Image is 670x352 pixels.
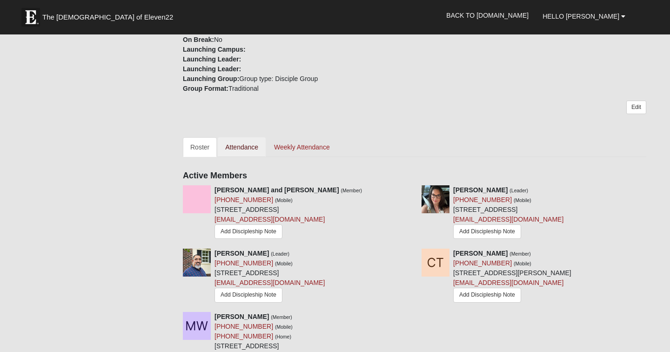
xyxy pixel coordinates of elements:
strong: Launching Leader: [183,55,241,63]
strong: On Break: [183,36,214,43]
a: Roster [183,137,217,157]
a: [EMAIL_ADDRESS][DOMAIN_NAME] [453,216,563,223]
strong: Group Format: [183,85,228,92]
a: Hello [PERSON_NAME] [536,5,632,28]
a: Attendance [218,137,266,157]
a: [EMAIL_ADDRESS][DOMAIN_NAME] [453,279,563,286]
span: Hello [PERSON_NAME] [543,13,619,20]
a: Weekly Attendance [267,137,337,157]
small: (Mobile) [514,197,531,203]
strong: [PERSON_NAME] [453,186,508,194]
a: [PHONE_NUMBER] [214,196,273,203]
h4: Active Members [183,171,646,181]
small: (Mobile) [514,261,531,266]
small: (Member) [341,188,362,193]
a: [PHONE_NUMBER] [214,323,273,330]
a: [PHONE_NUMBER] [214,259,273,267]
small: (Leader) [271,251,289,257]
div: [STREET_ADDRESS] [453,185,563,241]
a: Add Discipleship Note [214,288,282,302]
a: Add Discipleship Note [453,288,521,302]
strong: Launching Group: [183,75,239,82]
small: (Member) [271,314,292,320]
a: Back to [DOMAIN_NAME] [439,4,536,27]
span: The [DEMOGRAPHIC_DATA] of Eleven22 [42,13,173,22]
small: (Mobile) [275,324,293,330]
a: The [DEMOGRAPHIC_DATA] of Eleven22 [17,3,203,27]
small: (Member) [509,251,531,257]
strong: [PERSON_NAME] [214,250,269,257]
div: [STREET_ADDRESS] [214,249,325,305]
a: [EMAIL_ADDRESS][DOMAIN_NAME] [214,216,325,223]
a: [EMAIL_ADDRESS][DOMAIN_NAME] [214,279,325,286]
strong: [PERSON_NAME] [453,250,508,257]
strong: [PERSON_NAME] [214,313,269,320]
small: (Leader) [509,188,528,193]
img: Eleven22 logo [21,8,40,27]
div: [STREET_ADDRESS][PERSON_NAME] [453,249,571,305]
small: (Home) [275,334,291,339]
strong: [PERSON_NAME] and [PERSON_NAME] [214,186,339,194]
a: [PHONE_NUMBER] [453,196,512,203]
a: [PHONE_NUMBER] [214,332,273,340]
a: Edit [626,101,646,114]
a: [PHONE_NUMBER] [453,259,512,267]
small: (Mobile) [275,197,293,203]
div: [STREET_ADDRESS] [214,185,362,242]
small: (Mobile) [275,261,293,266]
a: Add Discipleship Note [214,224,282,239]
a: Add Discipleship Note [453,224,521,239]
strong: Launching Leader: [183,65,241,73]
strong: Launching Campus: [183,46,246,53]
